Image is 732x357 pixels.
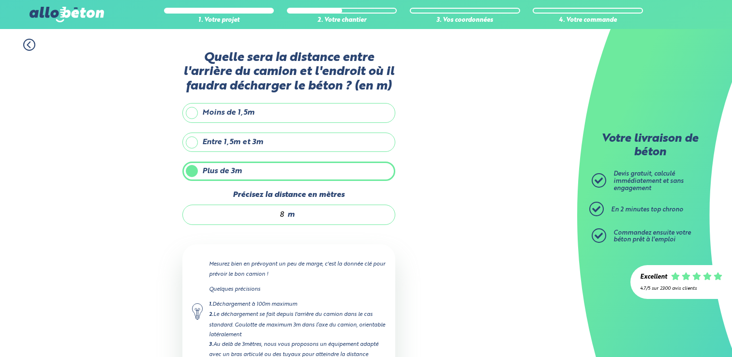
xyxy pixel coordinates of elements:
[533,17,643,24] div: 4. Votre commande
[209,342,213,347] strong: 3.
[182,103,395,122] label: Moins de 1,5m
[182,133,395,152] label: Entre 1,5m et 3m
[164,17,274,24] div: 1. Votre projet
[646,319,721,346] iframe: Help widget launcher
[182,51,395,93] label: Quelle sera la distance entre l'arrière du camion et l'endroit où il faudra décharger le béton ? ...
[209,284,386,294] p: Quelques précisions
[410,17,520,24] div: 3. Vos coordonnées
[209,259,386,279] p: Mesurez bien en prévoyant un peu de marge, c'est la donnée clé pour prévoir le bon camion !
[209,310,386,339] div: Le déchargement se fait depuis l'arrière du camion dans le cas standard. Goulotte de maximum 3m d...
[287,210,295,219] span: m
[30,7,104,22] img: allobéton
[182,191,395,199] label: Précisez la distance en mètres
[209,299,386,310] div: Déchargement à 100m maximum
[209,302,212,307] strong: 1.
[182,162,395,181] label: Plus de 3m
[193,210,285,220] input: 0
[287,17,397,24] div: 2. Votre chantier
[209,312,213,317] strong: 2.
